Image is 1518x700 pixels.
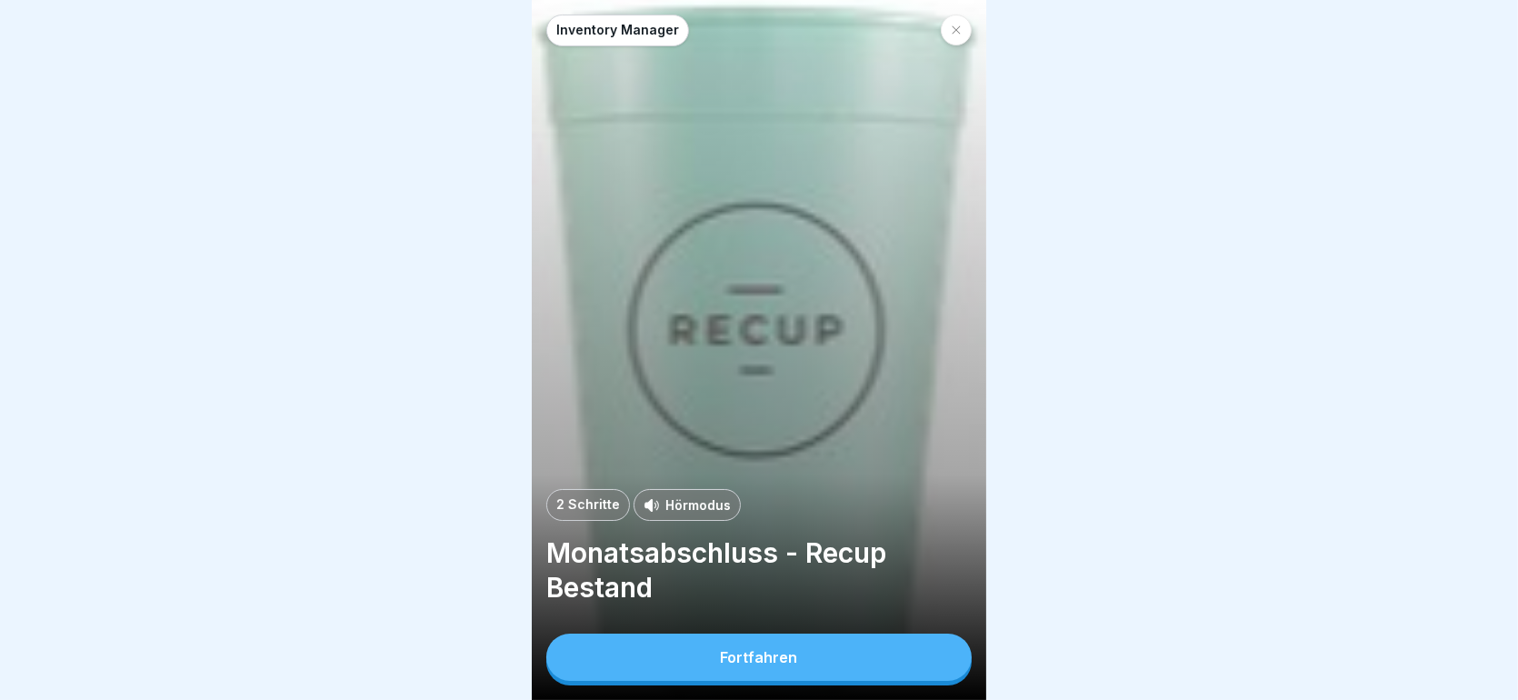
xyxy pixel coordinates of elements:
[721,649,798,665] div: Fortfahren
[546,634,972,681] button: Fortfahren
[546,535,972,605] p: Monatsabschluss - Recup Bestand
[556,23,679,38] p: Inventory Manager
[665,495,731,515] p: Hörmodus
[556,497,620,513] p: 2 Schritte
